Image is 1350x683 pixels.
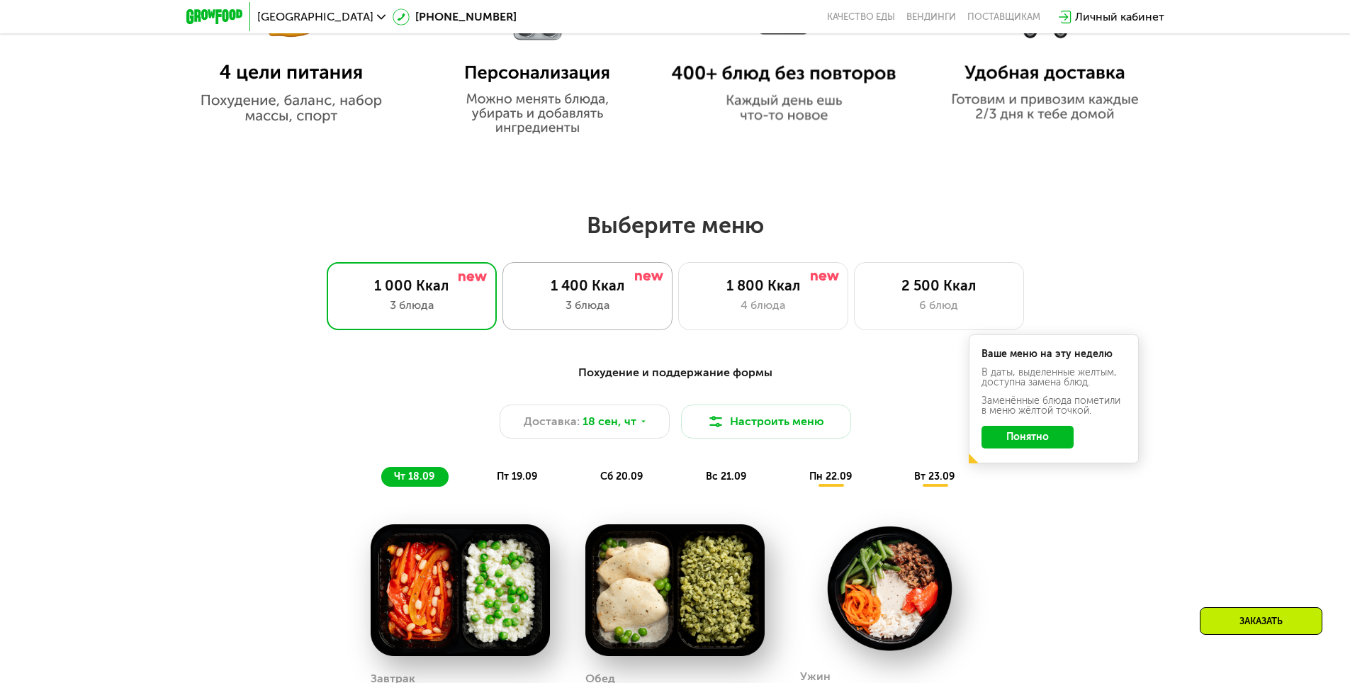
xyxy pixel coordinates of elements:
div: Ваше меню на эту неделю [981,349,1126,359]
span: пт 19.09 [497,470,537,482]
div: Похудение и поддержание формы [256,364,1095,382]
div: Заменённые блюда пометили в меню жёлтой точкой. [981,396,1126,416]
div: 1 000 Ккал [342,277,482,294]
div: Личный кабинет [1075,9,1164,26]
div: В даты, выделенные желтым, доступна замена блюд. [981,368,1126,388]
span: [GEOGRAPHIC_DATA] [257,11,373,23]
div: 2 500 Ккал [869,277,1009,294]
div: 1 400 Ккал [517,277,658,294]
div: 4 блюда [693,297,833,314]
span: чт 18.09 [394,470,434,482]
span: пн 22.09 [809,470,852,482]
a: [PHONE_NUMBER] [393,9,517,26]
span: сб 20.09 [600,470,643,482]
div: Заказать [1200,607,1322,635]
div: 3 блюда [342,297,482,314]
div: 1 800 Ккал [693,277,833,294]
button: Понятно [981,426,1074,448]
div: 3 блюда [517,297,658,314]
span: вс 21.09 [706,470,746,482]
button: Настроить меню [681,405,851,439]
a: Вендинги [906,11,956,23]
span: 18 сен, чт [583,413,636,430]
span: Доставка: [524,413,580,430]
div: 6 блюд [869,297,1009,314]
h2: Выберите меню [45,211,1305,239]
span: вт 23.09 [914,470,955,482]
a: Качество еды [827,11,895,23]
div: поставщикам [967,11,1040,23]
